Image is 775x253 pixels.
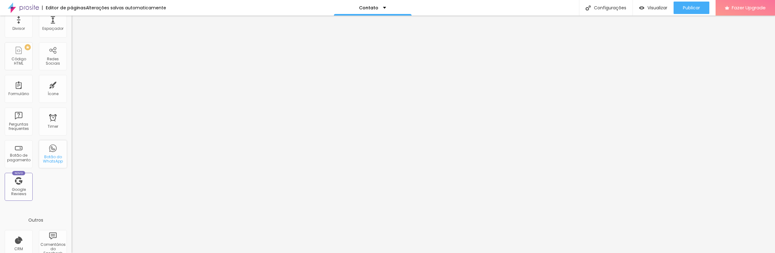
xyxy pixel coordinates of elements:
div: Divisor [12,26,25,31]
div: CRM [14,247,23,251]
div: Perguntas frequentes [6,122,31,131]
div: Alterações salvas automaticamente [86,6,166,10]
span: Publicar [683,5,700,10]
span: Fazer Upgrade [732,5,766,10]
button: Publicar [674,2,709,14]
button: Visualizar [633,2,674,14]
div: Google Reviews [6,187,31,196]
div: Redes Sociais [40,57,65,66]
div: Botão de pagamento [6,153,31,162]
div: Código HTML [6,57,31,66]
iframe: Editor [72,16,775,253]
div: Novo [12,171,26,175]
p: Contato [359,6,378,10]
img: view-1.svg [639,5,644,11]
div: Botão do WhatsApp [40,155,65,164]
div: Ícone [48,92,58,96]
div: Espaçador [42,26,63,31]
span: Visualizar [647,5,667,10]
img: Icone [586,5,591,11]
div: Formulário [8,92,29,96]
div: Timer [48,124,58,129]
div: Editor de páginas [42,6,86,10]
